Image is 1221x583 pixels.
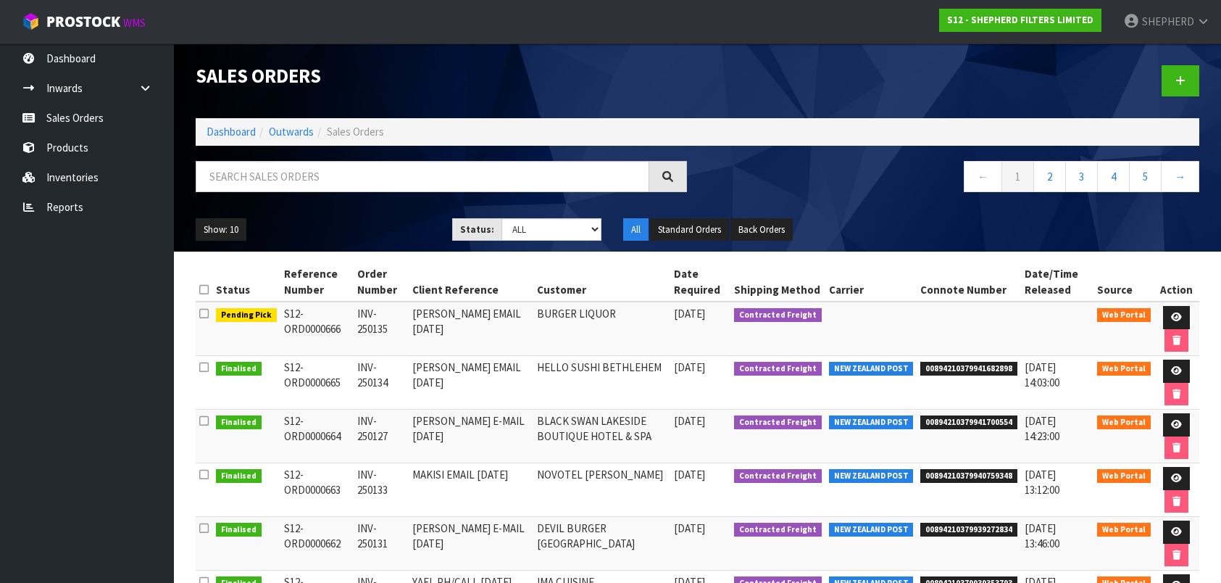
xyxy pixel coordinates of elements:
[734,362,822,376] span: Contracted Freight
[269,125,314,138] a: Outwards
[533,410,670,463] td: BLACK SWAN LAKESIDE BOUTIQUE HOTEL & SPA
[670,262,730,302] th: Date Required
[533,302,670,356] td: BURGER LIQUOR
[1025,414,1059,443] span: [DATE] 14:23:00
[674,360,705,374] span: [DATE]
[1001,161,1034,192] a: 1
[196,218,246,241] button: Show: 10
[280,356,354,410] td: S12-ORD0000665
[1025,360,1059,389] span: [DATE] 14:03:00
[947,14,1093,26] strong: S12 - SHEPHERD FILTERS LIMITED
[409,410,533,463] td: [PERSON_NAME] E-MAIL [DATE]
[623,218,649,241] button: All
[123,16,146,30] small: WMS
[1097,415,1151,430] span: Web Portal
[1097,469,1151,484] span: Web Portal
[829,469,914,484] span: NEW ZEALAND POST
[280,262,354,302] th: Reference Number
[1097,308,1151,323] span: Web Portal
[1154,262,1199,302] th: Action
[409,302,533,356] td: [PERSON_NAME] EMAIL [DATE]
[1142,15,1194,28] span: SHEPHERD
[734,308,822,323] span: Contracted Freight
[1065,161,1098,192] a: 3
[730,218,793,241] button: Back Orders
[409,356,533,410] td: [PERSON_NAME] EMAIL [DATE]
[1093,262,1154,302] th: Source
[829,362,914,376] span: NEW ZEALAND POST
[354,410,409,463] td: INV-250127
[212,262,280,302] th: Status
[280,463,354,517] td: S12-ORD0000663
[280,517,354,571] td: S12-ORD0000662
[964,161,1002,192] a: ←
[734,523,822,537] span: Contracted Freight
[460,223,494,236] strong: Status:
[920,415,1017,430] span: 00894210379941700554
[280,302,354,356] td: S12-ORD0000666
[920,523,1017,537] span: 00894210379939272834
[216,308,277,323] span: Pending Pick
[730,262,825,302] th: Shipping Method
[196,65,687,86] h1: Sales Orders
[354,463,409,517] td: INV-250133
[1129,161,1162,192] a: 5
[709,161,1200,197] nav: Page navigation
[1161,161,1199,192] a: →
[196,161,649,192] input: Search sales orders
[327,125,384,138] span: Sales Orders
[216,523,262,537] span: Finalised
[1097,161,1130,192] a: 4
[409,463,533,517] td: MAKISI EMAIL [DATE]
[354,302,409,356] td: INV-250135
[22,12,40,30] img: cube-alt.png
[674,521,705,535] span: [DATE]
[734,415,822,430] span: Contracted Freight
[1097,523,1151,537] span: Web Portal
[920,362,1017,376] span: 00894210379941682898
[533,262,670,302] th: Customer
[674,468,705,481] span: [DATE]
[674,307,705,321] span: [DATE]
[1021,262,1094,302] th: Date/Time Released
[734,469,822,484] span: Contracted Freight
[216,469,262,484] span: Finalised
[1033,161,1066,192] a: 2
[917,262,1021,302] th: Connote Number
[829,415,914,430] span: NEW ZEALAND POST
[533,463,670,517] td: NOVOTEL [PERSON_NAME]
[920,469,1017,484] span: 00894210379940759348
[829,523,914,537] span: NEW ZEALAND POST
[354,517,409,571] td: INV-250131
[409,262,533,302] th: Client Reference
[533,356,670,410] td: HELLO SUSHI BETHLEHEM
[207,125,256,138] a: Dashboard
[354,356,409,410] td: INV-250134
[1025,468,1059,497] span: [DATE] 13:12:00
[409,517,533,571] td: [PERSON_NAME] E-MAIL [DATE]
[825,262,917,302] th: Carrier
[354,262,409,302] th: Order Number
[674,414,705,428] span: [DATE]
[280,410,354,463] td: S12-ORD0000664
[216,362,262,376] span: Finalised
[46,12,120,31] span: ProStock
[1025,521,1059,550] span: [DATE] 13:46:00
[216,415,262,430] span: Finalised
[650,218,729,241] button: Standard Orders
[533,517,670,571] td: DEVIL BURGER [GEOGRAPHIC_DATA]
[1097,362,1151,376] span: Web Portal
